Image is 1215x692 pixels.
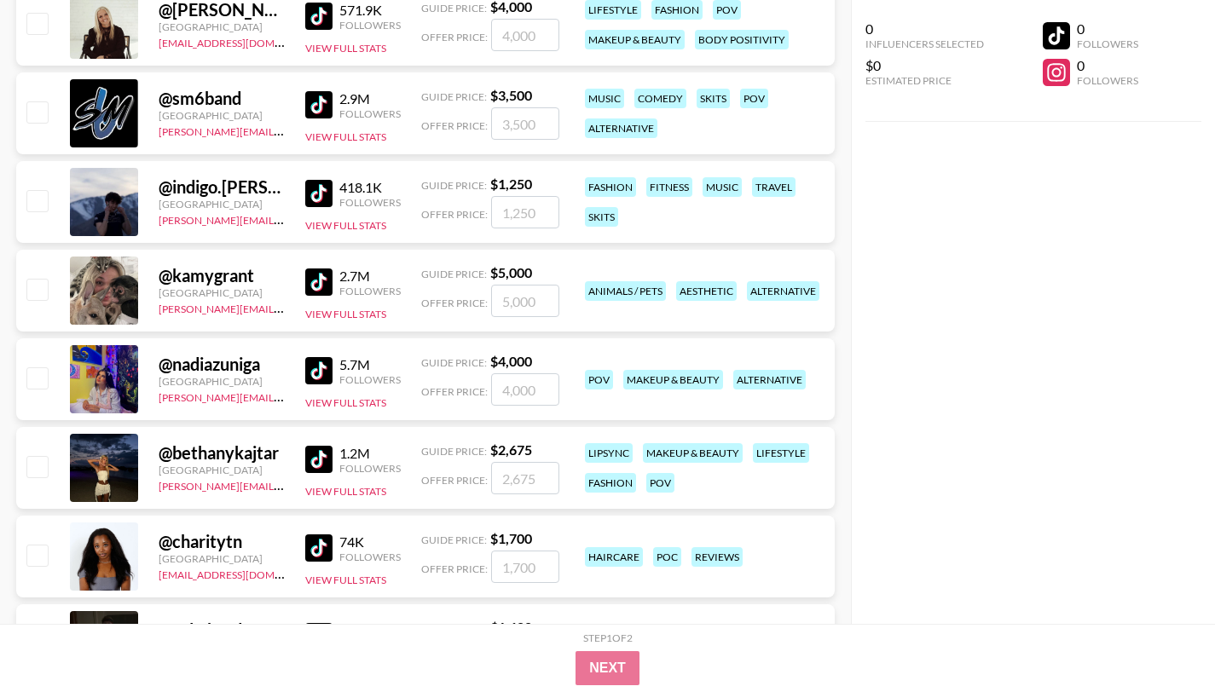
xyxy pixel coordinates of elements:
div: Followers [339,551,401,563]
div: Step 1 of 2 [583,631,633,644]
img: TikTok [305,357,333,384]
div: pov [585,370,613,389]
strong: $ 1,250 [490,176,532,192]
span: Guide Price: [421,533,487,546]
span: Guide Price: [421,268,487,280]
div: @ indigo.[PERSON_NAME] [159,176,285,198]
div: @ sm6band [159,88,285,109]
button: View Full Stats [305,396,386,409]
a: [PERSON_NAME][EMAIL_ADDRESS][DOMAIN_NAME] [159,476,411,493]
img: TikTok [305,534,333,562]
span: Guide Price: [421,356,487,369]
strong: $ 5,000 [490,264,532,280]
img: TikTok [305,180,333,207]
span: Offer Price: [421,562,488,575]
img: TikTok [305,268,333,296]
div: [GEOGRAPHIC_DATA] [159,20,285,33]
div: Influencers Selected [865,37,984,50]
div: [GEOGRAPHIC_DATA] [159,375,285,388]
div: alternative [585,118,657,138]
div: 74K [339,533,401,551]
div: Followers [1077,74,1138,87]
div: poc [653,547,681,567]
div: comedy [634,89,686,108]
div: body positivity [695,30,789,49]
div: reviews [691,547,743,567]
span: Guide Price: [421,622,487,635]
div: fashion [585,473,636,493]
strong: $ 2,675 [490,441,532,458]
div: alternative [733,370,806,389]
a: [PERSON_NAME][EMAIL_ADDRESS][DOMAIN_NAME] [159,210,411,227]
div: 5.7M [339,356,401,373]
div: 1.9M [339,622,401,639]
span: Offer Price: [421,119,488,132]
div: aesthetic [676,281,737,301]
span: Offer Price: [421,31,488,43]
div: pov [646,473,674,493]
a: [PERSON_NAME][EMAIL_ADDRESS][PERSON_NAME][DOMAIN_NAME] [159,299,492,315]
div: music [585,89,624,108]
div: @ nadiazuniga [159,354,285,375]
div: 0 [1077,20,1138,37]
div: @ charitytn [159,531,285,552]
div: $0 [865,57,984,74]
div: animals / pets [585,281,666,301]
div: fashion [585,177,636,197]
div: 2.9M [339,90,401,107]
div: Estimated Price [865,74,984,87]
strong: $ 1,600 [490,619,532,635]
div: 418.1K [339,179,401,196]
div: 0 [1077,57,1138,74]
input: 2,675 [491,462,559,494]
div: Followers [339,196,401,209]
span: Offer Price: [421,297,488,309]
div: fitness [646,177,692,197]
a: [EMAIL_ADDRESS][DOMAIN_NAME] [159,565,330,581]
input: 5,000 [491,285,559,317]
button: View Full Stats [305,485,386,498]
div: 2.7M [339,268,401,285]
div: Followers [339,373,401,386]
input: 4,000 [491,373,559,406]
img: TikTok [305,446,333,473]
a: [PERSON_NAME][EMAIL_ADDRESS][DOMAIN_NAME] [159,122,411,138]
div: haircare [585,547,643,567]
span: Guide Price: [421,179,487,192]
img: TikTok [305,91,333,118]
img: TikTok [305,623,333,650]
strong: $ 3,500 [490,87,532,103]
span: Guide Price: [421,90,487,103]
div: lifestyle [753,443,809,463]
button: Next [576,651,639,685]
div: Followers [1077,37,1138,50]
div: Followers [339,107,401,120]
input: 4,000 [491,19,559,51]
a: [PERSON_NAME][EMAIL_ADDRESS][DOMAIN_NAME] [159,388,411,404]
iframe: Drift Widget Chat Controller [1130,607,1195,672]
div: @ kamygrant [159,265,285,286]
strong: $ 1,700 [490,530,532,546]
button: View Full Stats [305,130,386,143]
div: [GEOGRAPHIC_DATA] [159,552,285,565]
span: Guide Price: [421,445,487,458]
strong: $ 4,000 [490,353,532,369]
div: skits [585,207,618,227]
input: 1,700 [491,551,559,583]
a: [EMAIL_ADDRESS][DOMAIN_NAME] [159,33,330,49]
div: skits [697,89,730,108]
input: 3,500 [491,107,559,140]
div: [GEOGRAPHIC_DATA] [159,286,285,299]
span: Offer Price: [421,474,488,487]
div: 571.9K [339,2,401,19]
div: 0 [865,20,984,37]
div: travel [752,177,796,197]
div: Followers [339,19,401,32]
button: View Full Stats [305,42,386,55]
span: Offer Price: [421,385,488,398]
div: @ cal_the_dragon_official [159,620,285,641]
button: View Full Stats [305,574,386,586]
div: makeup & beauty [643,443,743,463]
div: lipsync [585,443,633,463]
button: View Full Stats [305,308,386,320]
